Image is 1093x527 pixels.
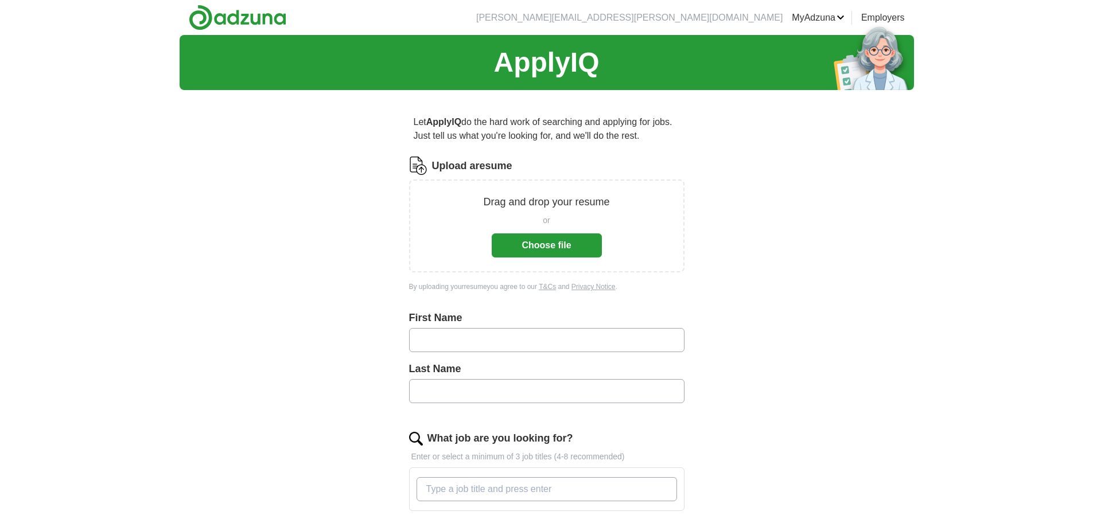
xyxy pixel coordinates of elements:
label: What job are you looking for? [427,431,573,446]
label: First Name [409,310,684,326]
p: Drag and drop your resume [483,194,609,210]
input: Type a job title and press enter [417,477,677,501]
h1: ApplyIQ [493,42,599,83]
p: Let do the hard work of searching and applying for jobs. Just tell us what you're looking for, an... [409,111,684,147]
div: By uploading your resume you agree to our and . [409,282,684,292]
img: CV Icon [409,157,427,175]
button: Choose file [492,233,602,257]
span: or [543,214,550,227]
img: Adzuna logo [189,5,286,30]
a: T&Cs [539,283,556,291]
p: Enter or select a minimum of 3 job titles (4-8 recommended) [409,451,684,463]
a: MyAdzuna [792,11,845,25]
li: [PERSON_NAME][EMAIL_ADDRESS][PERSON_NAME][DOMAIN_NAME] [476,11,783,25]
strong: ApplyIQ [426,117,461,127]
label: Upload a resume [432,158,512,174]
a: Employers [861,11,905,25]
label: Last Name [409,361,684,377]
a: Privacy Notice [571,283,616,291]
img: search.png [409,432,423,446]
